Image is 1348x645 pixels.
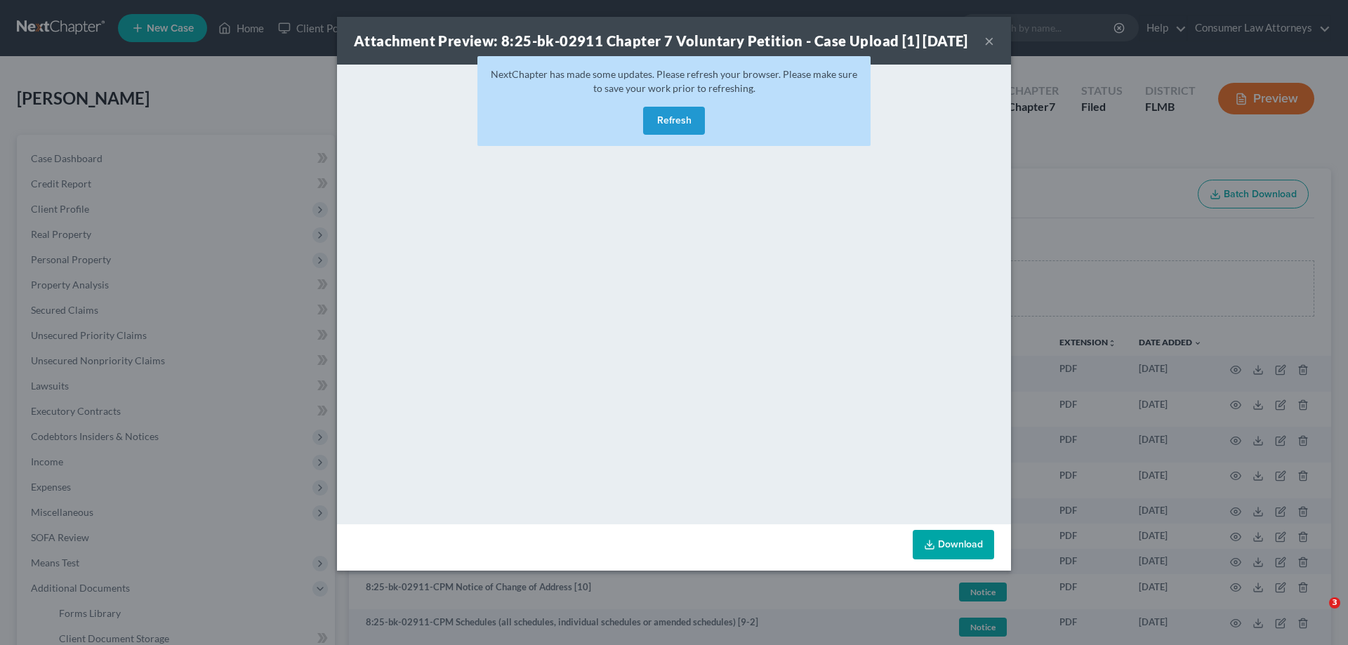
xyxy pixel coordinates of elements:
button: × [984,32,994,49]
iframe: Intercom live chat [1300,597,1334,631]
span: 3 [1329,597,1340,609]
button: Refresh [643,107,705,135]
span: NextChapter has made some updates. Please refresh your browser. Please make sure to save your wor... [491,68,857,94]
iframe: <object ng-attr-data='[URL][DOMAIN_NAME]' type='application/pdf' width='100%' height='650px'></ob... [337,65,1011,521]
a: Download [913,530,994,559]
strong: Attachment Preview: 8:25-bk-02911 Chapter 7 Voluntary Petition - Case Upload [1] [DATE] [354,32,968,49]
